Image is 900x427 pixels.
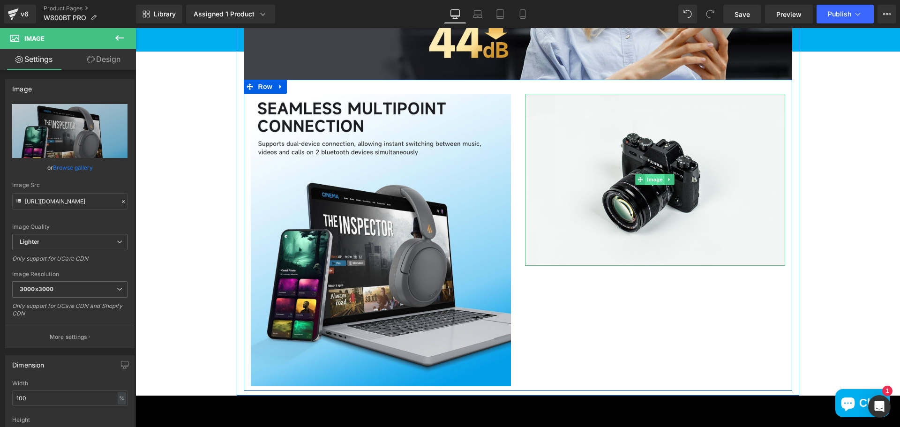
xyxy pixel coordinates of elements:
[12,390,127,406] input: auto
[4,5,36,23] a: v6
[466,5,489,23] a: Laptop
[50,333,87,341] p: More settings
[6,326,134,348] button: More settings
[12,302,127,323] div: Only support for UCare CDN and Shopify CDN
[20,285,53,292] b: 3000x3000
[697,361,757,391] inbox-online-store-chat: Shopify online store chat
[70,49,138,70] a: Design
[511,5,534,23] a: Mobile
[24,35,45,42] span: Image
[12,255,127,269] div: Only support for UCare CDN
[12,356,45,369] div: Dimension
[776,9,802,19] span: Preview
[12,271,127,277] div: Image Resolution
[20,238,39,245] b: Lighter
[444,5,466,23] a: Desktop
[44,14,86,22] span: W800BT PRO
[817,5,874,23] button: Publish
[12,80,32,93] div: Image
[12,224,127,230] div: Image Quality
[678,5,697,23] button: Undo
[12,182,127,188] div: Image Src
[120,52,139,66] span: Row
[12,193,127,210] input: Link
[701,5,720,23] button: Redo
[12,163,127,172] div: or
[735,9,750,19] span: Save
[828,10,851,18] span: Publish
[765,5,813,23] a: Preview
[510,146,529,157] span: Image
[139,52,151,66] a: Expand / Collapse
[12,380,127,387] div: Width
[19,8,30,20] div: v6
[118,392,126,405] div: %
[53,159,93,176] a: Browse gallery
[136,5,182,23] a: New Library
[877,5,896,23] button: More
[489,5,511,23] a: Tablet
[194,9,268,19] div: Assigned 1 Product
[12,417,127,423] div: Height
[154,10,176,18] span: Library
[529,146,539,157] a: Expand / Collapse
[44,5,136,12] a: Product Pages
[868,395,891,418] div: Open Intercom Messenger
